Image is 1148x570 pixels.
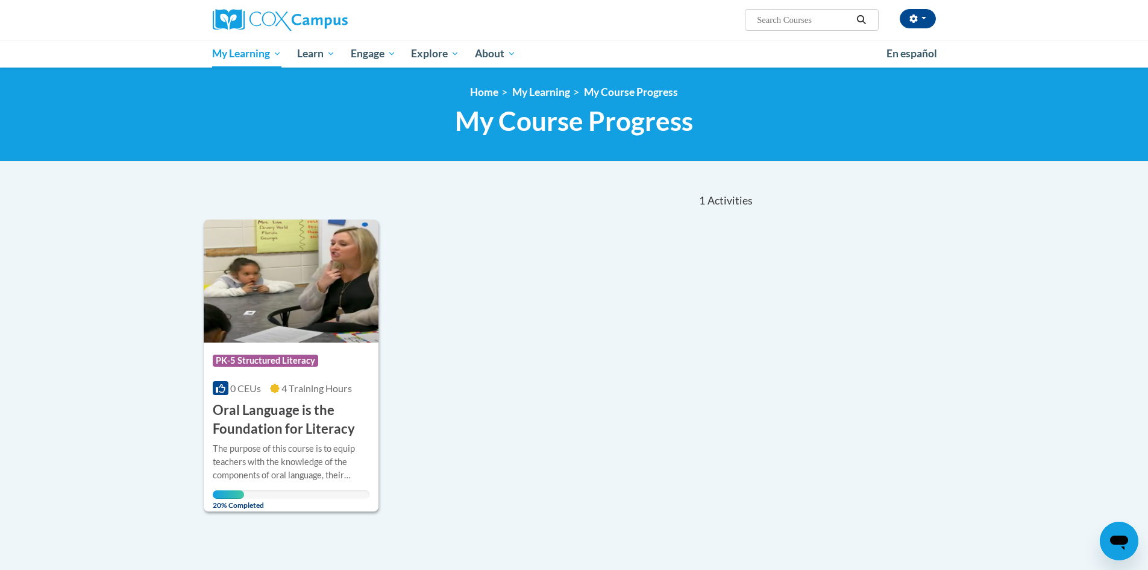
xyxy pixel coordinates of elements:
a: Explore [403,40,467,68]
button: Search [852,13,870,27]
h3: Oral Language is the Foundation for Literacy [213,401,370,439]
span: 4 Training Hours [281,382,352,394]
span: PK-5 Structured Literacy [213,355,318,367]
iframe: Button to launch messaging window [1100,522,1138,560]
a: About [467,40,524,68]
a: My Learning [205,40,290,68]
span: About [475,46,516,61]
div: Your progress [213,490,244,499]
img: Cox Campus [213,9,348,31]
span: Engage [351,46,396,61]
a: Engage [343,40,404,68]
span: Learn [297,46,335,61]
span: 0 CEUs [230,382,261,394]
a: Cox Campus [213,9,442,31]
span: 20% Completed [213,490,244,510]
span: En español [886,47,937,60]
span: Activities [707,194,753,207]
a: Home [470,86,498,98]
span: 1 [699,194,705,207]
a: Course LogoPK-5 Structured Literacy0 CEUs4 Training Hours Oral Language is the Foundation for Lit... [204,220,379,511]
a: Learn [289,40,343,68]
a: En español [879,41,945,66]
img: Course Logo [204,220,379,343]
input: Search Courses [756,13,852,27]
button: Account Settings [900,9,936,28]
div: Main menu [195,40,954,68]
span: Explore [411,46,459,61]
span: My Learning [212,46,281,61]
span: My Course Progress [455,105,693,137]
a: My Course Progress [584,86,678,98]
a: My Learning [512,86,570,98]
div: The purpose of this course is to equip teachers with the knowledge of the components of oral lang... [213,442,370,482]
